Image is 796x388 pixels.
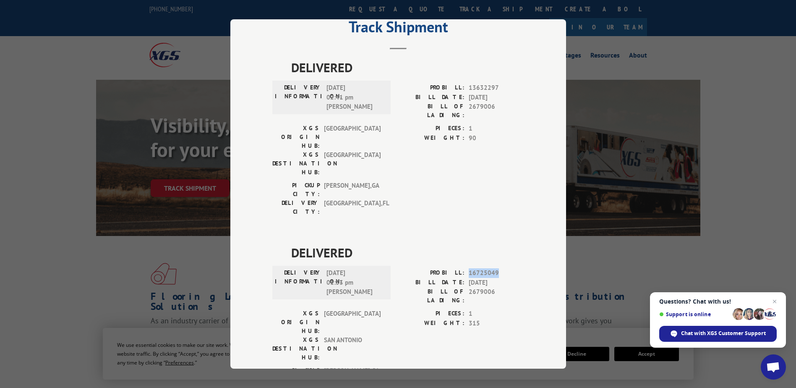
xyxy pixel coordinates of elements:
span: DELIVERED [291,58,524,77]
span: Chat with XGS Customer Support [681,330,766,337]
label: BILL DATE: [398,93,465,102]
label: DELIVERY INFORMATION: [275,83,322,112]
label: WEIGHT: [398,134,465,143]
label: XGS ORIGIN HUB: [272,124,320,150]
span: [DATE] 02:41 pm [PERSON_NAME] [326,83,383,112]
label: PIECES: [398,309,465,319]
span: [DATE] [469,278,524,288]
div: Open chat [761,354,786,380]
label: DELIVERY INFORMATION: [275,268,322,297]
label: BILL OF LADING: [398,287,465,305]
label: PICKUP CITY: [272,181,320,199]
label: XGS ORIGIN HUB: [272,309,320,336]
label: BILL DATE: [398,278,465,288]
span: 1 [469,124,524,134]
span: SAN ANTONIO [324,336,381,362]
span: [DATE] 01:33 pm [PERSON_NAME] [326,268,383,297]
span: [PERSON_NAME] , GA [324,181,381,199]
div: Chat with XGS Customer Support [659,326,777,342]
label: XGS DESTINATION HUB: [272,336,320,362]
label: WEIGHT: [398,319,465,328]
span: 16725049 [469,268,524,278]
label: PROBILL: [398,268,465,278]
span: [GEOGRAPHIC_DATA] [324,124,381,150]
span: Questions? Chat with us! [659,298,777,305]
span: [GEOGRAPHIC_DATA] , FL [324,199,381,216]
span: [GEOGRAPHIC_DATA] [324,150,381,177]
label: PIECES: [398,124,465,134]
span: 90 [469,134,524,143]
span: Support is online [659,311,730,317]
span: 1 [469,309,524,319]
span: 13632297 [469,83,524,93]
span: [GEOGRAPHIC_DATA] [324,309,381,336]
label: PICKUP CITY: [272,366,320,384]
span: [DATE] [469,93,524,102]
label: XGS DESTINATION HUB: [272,150,320,177]
span: [PERSON_NAME] , GA [324,366,381,384]
span: 2679006 [469,287,524,305]
span: 2679006 [469,102,524,120]
label: DELIVERY CITY: [272,199,320,216]
label: BILL OF LADING: [398,102,465,120]
span: 315 [469,319,524,328]
label: PROBILL: [398,83,465,93]
span: DELIVERED [291,243,524,262]
span: Close chat [770,296,780,307]
h2: Track Shipment [272,21,524,37]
